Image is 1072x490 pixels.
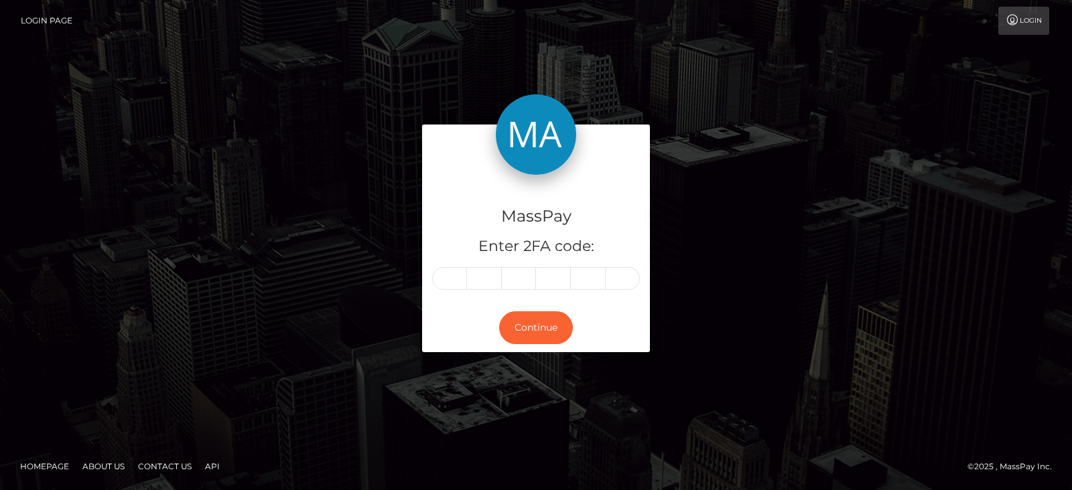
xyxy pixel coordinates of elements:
[133,456,197,477] a: Contact Us
[998,7,1049,35] a: Login
[200,456,225,477] a: API
[432,205,640,228] h4: MassPay
[496,94,576,175] img: MassPay
[499,311,573,344] button: Continue
[77,456,130,477] a: About Us
[21,7,72,35] a: Login Page
[15,456,74,477] a: Homepage
[967,459,1062,474] div: © 2025 , MassPay Inc.
[432,236,640,257] h5: Enter 2FA code:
